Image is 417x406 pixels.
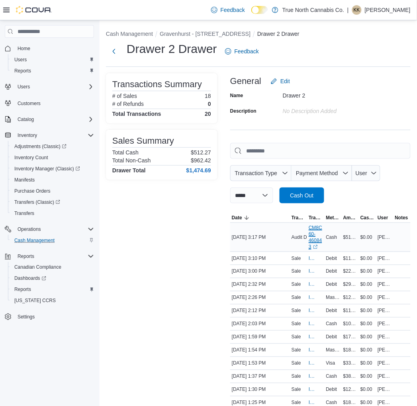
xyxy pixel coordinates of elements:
a: [US_STATE] CCRS [11,296,59,306]
span: Canadian Compliance [14,264,61,271]
div: No Description added [283,105,390,114]
h4: $1,474.69 [186,167,211,174]
button: Reports [2,251,97,262]
span: [PERSON_NAME] [378,295,392,301]
nav: An example of EuiBreadcrumbs [106,30,411,39]
a: Feedback [208,2,248,18]
p: Audit Drawer [292,234,319,240]
span: Catalog [18,116,34,123]
button: Manifests [8,174,97,185]
span: IN8C60-5129299 [309,308,315,314]
span: [PERSON_NAME] [378,347,392,353]
button: User [376,213,393,223]
span: Reports [18,253,34,260]
a: Adjustments (Classic) [8,141,97,152]
div: [DATE] 3:17 PM [230,232,290,242]
p: 18 [205,93,211,99]
span: [PERSON_NAME] [378,281,392,288]
p: Sale [292,400,301,406]
span: Home [18,45,30,52]
div: $0.00 [359,332,376,342]
button: Method [325,213,342,223]
input: This is a search bar. As you type, the results lower in the page will automatically filter. [230,143,411,159]
span: Reports [14,252,94,261]
span: Debit [326,281,337,288]
div: $0.00 [359,372,376,381]
span: MasterCard [326,347,340,353]
div: $0.00 [359,293,376,303]
a: Adjustments (Classic) [11,142,70,151]
span: Debit [326,386,337,393]
span: $17.98 [343,334,357,340]
h3: General [230,76,261,86]
span: Transfers [11,209,94,218]
span: Transfers (Classic) [14,199,60,205]
span: Feedback [235,47,259,55]
p: Sale [292,373,301,380]
button: Operations [14,224,44,234]
button: IN8C60-5129184 [309,359,323,368]
button: Reports [8,284,97,295]
button: IN8C60-5129105 [309,372,323,381]
span: Transaction Type [235,170,278,176]
span: $115.82 [343,255,357,262]
h1: Drawer 2 Drawer [127,41,217,57]
span: Users [18,84,30,90]
a: Customers [14,99,44,108]
a: Inventory Count [11,153,51,162]
span: Purchase Orders [11,186,94,196]
span: IN8C60-5129360 [309,295,315,301]
button: Amount [342,213,359,223]
span: Cash Back [360,215,374,221]
span: Cash [326,234,337,240]
span: IN8C60-5129221 [309,334,315,340]
a: Dashboards [8,273,97,284]
span: MasterCard [326,295,340,301]
span: Date [232,215,242,221]
span: IN8C60-5129243 [309,321,315,327]
span: Dashboards [14,275,46,282]
button: Edit [268,73,293,89]
p: $962.42 [191,157,211,164]
button: Next [106,43,122,59]
span: $10.19 [343,321,357,327]
span: [PERSON_NAME] [378,360,392,367]
div: Kaylha Koskinen [352,5,362,15]
div: $0.00 [359,267,376,276]
button: Purchase Orders [8,185,97,197]
span: $181.36 [343,400,357,406]
div: [DATE] 1:37 PM [230,372,290,381]
span: Inventory Count [11,153,94,162]
button: Drawer 2 Drawer [257,31,300,37]
div: Drawer 2 [283,89,390,99]
span: Reports [14,287,31,293]
span: [PERSON_NAME] [378,268,392,275]
span: IN8C60-5129184 [309,360,315,367]
button: Users [2,81,97,92]
p: Sale [292,295,301,301]
span: Dashboards [11,274,94,283]
button: Home [2,43,97,54]
div: [DATE] 1:54 PM [230,345,290,355]
a: Inventory Manager (Classic) [11,164,83,174]
button: Settings [2,311,97,323]
span: IN8C60-5129105 [309,373,315,380]
div: $0.00 [359,385,376,394]
h6: Total Non-Cash [112,157,151,164]
span: [US_STATE] CCRS [14,298,56,304]
span: [PERSON_NAME] [378,400,392,406]
span: [PERSON_NAME] [378,373,392,380]
p: Sale [292,255,301,262]
span: $29.10 [343,281,357,288]
h6: Total Cash [112,149,139,156]
span: Feedback [221,6,245,14]
a: Reports [11,66,34,76]
button: Catalog [14,115,37,124]
span: Method [326,215,340,221]
a: Canadian Compliance [11,263,65,272]
a: CM8C60-460843External link [309,224,323,250]
span: Transfers (Classic) [11,197,94,207]
p: Sale [292,281,301,288]
button: Catalog [2,114,97,125]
